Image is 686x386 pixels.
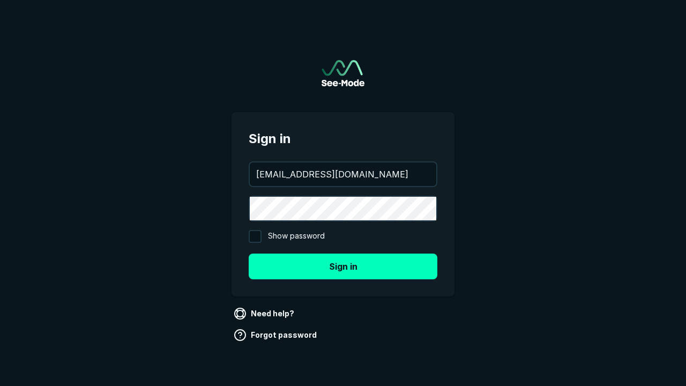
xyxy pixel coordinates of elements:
[249,129,437,149] span: Sign in
[322,60,364,86] img: See-Mode Logo
[268,230,325,243] span: Show password
[322,60,364,86] a: Go to sign in
[232,305,299,322] a: Need help?
[250,162,436,186] input: your@email.com
[249,254,437,279] button: Sign in
[232,326,321,344] a: Forgot password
